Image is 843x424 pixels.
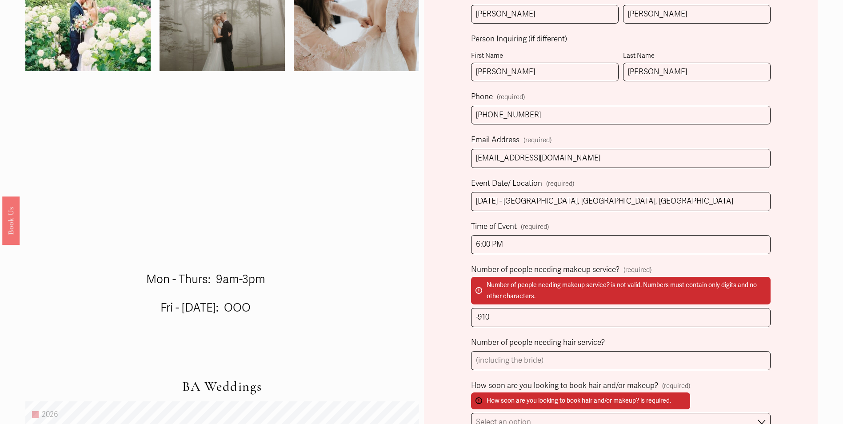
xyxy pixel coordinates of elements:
[471,50,619,63] div: First Name
[471,133,519,147] span: Email Address
[523,134,551,146] span: (required)
[471,277,770,304] p: Number of people needing makeup service? is not valid. Numbers must contain only digits and no ot...
[623,264,651,276] span: (required)
[662,380,690,392] span: (required)
[623,50,771,63] div: Last Name
[471,220,517,234] span: Time of Event
[471,235,770,254] input: (estimated time)
[2,196,20,245] a: Book Us
[471,392,690,409] p: How soon are you looking to book hair and/or makeup? is required.
[471,32,567,46] span: Person Inquiring (if different)
[471,379,658,393] span: How soon are you looking to book hair and/or makeup?
[471,177,542,191] span: Event Date/ Location
[25,379,419,395] h2: BA Weddings
[497,94,525,100] span: (required)
[471,351,770,370] input: (including the bride)
[471,308,770,327] input: (including the bride)
[471,336,605,350] span: Number of people needing hair service?
[146,272,265,287] span: Mon - Thurs: 9am-3pm
[546,178,574,190] span: (required)
[521,221,549,233] span: (required)
[471,263,619,277] span: Number of people needing makeup service?
[160,301,251,315] span: Fri - [DATE]: OOO
[471,90,493,104] span: Phone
